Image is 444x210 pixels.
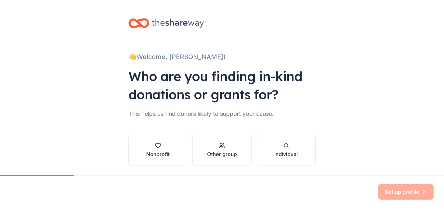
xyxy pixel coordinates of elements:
button: Other group [192,135,251,166]
div: 👋 Welcome, [PERSON_NAME]! [128,52,316,62]
div: Other group [207,150,237,158]
div: This helps us find donors likely to support your cause. [128,109,316,119]
button: Nonprofit [128,135,187,166]
div: Who are you finding in-kind donations or grants for? [128,67,316,104]
div: Individual [274,150,298,158]
div: Nonprofit [146,150,170,158]
button: Individual [257,135,316,166]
